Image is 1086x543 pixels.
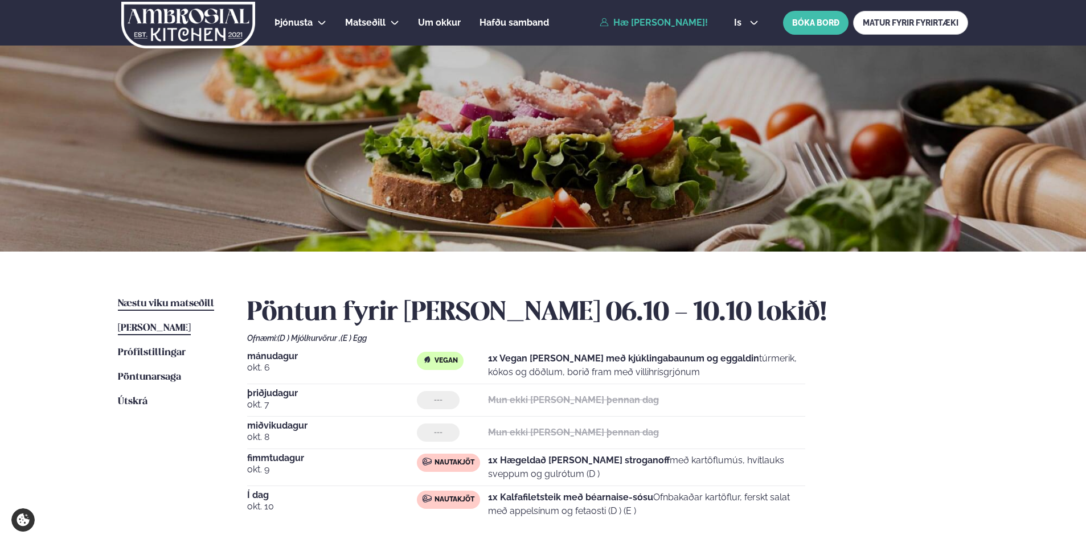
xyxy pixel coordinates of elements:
[247,389,417,398] span: þriðjudagur
[783,11,849,35] button: BÓKA BORÐ
[118,297,214,311] a: Næstu viku matseðill
[118,323,191,333] span: [PERSON_NAME]
[418,17,461,28] span: Um okkur
[247,334,968,343] div: Ofnæmi:
[434,428,442,437] span: ---
[418,16,461,30] a: Um okkur
[247,352,417,361] span: mánudagur
[488,394,659,405] strong: Mun ekki [PERSON_NAME] þennan dag
[435,356,458,365] span: Vegan
[11,508,35,532] a: Cookie settings
[118,371,181,384] a: Pöntunarsaga
[600,18,708,28] a: Hæ [PERSON_NAME]!
[488,454,805,481] p: með kartöflumús, hvítlauks sveppum og gulrótum (D )
[725,18,768,27] button: is
[480,16,549,30] a: Hafðu samband
[118,395,147,409] a: Útskrá
[247,398,417,412] span: okt. 7
[247,421,417,430] span: miðvikudagur
[480,17,549,28] span: Hafðu samband
[274,17,313,28] span: Þjónusta
[118,397,147,406] span: Útskrá
[488,427,659,438] strong: Mun ekki [PERSON_NAME] þennan dag
[423,494,432,503] img: beef.svg
[247,454,417,463] span: fimmtudagur
[247,361,417,375] span: okt. 6
[341,334,367,343] span: (E ) Egg
[488,491,805,518] p: Ofnbakaðar kartöflur, ferskt salat með appelsínum og fetaosti (D ) (E )
[118,322,191,335] a: [PERSON_NAME]
[120,2,256,48] img: logo
[247,500,417,513] span: okt. 10
[488,352,805,379] p: túrmerik, kókos og döðlum, borið fram með villihrísgrjónum
[734,18,745,27] span: is
[247,491,417,500] span: Í dag
[274,16,313,30] a: Þjónusta
[247,430,417,444] span: okt. 8
[488,353,759,364] strong: 1x Vegan [PERSON_NAME] með kjúklingabaunum og eggaldin
[118,348,186,357] span: Prófílstillingar
[853,11,968,35] a: MATUR FYRIR FYRIRTÆKI
[423,355,432,364] img: Vegan.svg
[434,396,442,405] span: ---
[118,372,181,382] span: Pöntunarsaga
[277,334,341,343] span: (D ) Mjólkurvörur ,
[423,457,432,466] img: beef.svg
[435,458,474,467] span: Nautakjöt
[247,297,968,329] h2: Pöntun fyrir [PERSON_NAME] 06.10 - 10.10 lokið!
[247,463,417,476] span: okt. 9
[435,495,474,504] span: Nautakjöt
[118,299,214,308] span: Næstu viku matseðill
[488,455,670,466] strong: 1x Hægeldað [PERSON_NAME] stroganoff
[118,346,186,360] a: Prófílstillingar
[345,16,386,30] a: Matseðill
[488,492,653,503] strong: 1x Kalfafiletsteik með béarnaise-sósu
[345,17,386,28] span: Matseðill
